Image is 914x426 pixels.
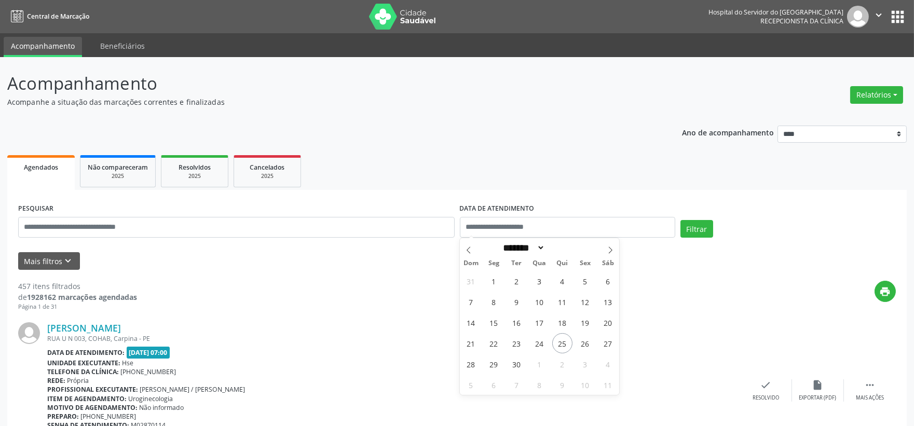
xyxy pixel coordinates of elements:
a: Acompanhamento [4,37,82,57]
b: Item de agendamento: [47,394,127,403]
div: 2025 [88,172,148,180]
label: PESQUISAR [18,201,53,217]
i: print [880,286,891,297]
span: [PERSON_NAME] / [PERSON_NAME] [140,385,245,394]
i: keyboard_arrow_down [63,255,74,267]
span: Uroginecologia [129,394,173,403]
img: img [18,322,40,344]
span: Setembro 13, 2025 [598,292,618,312]
span: [DATE] 07:00 [127,347,170,359]
span: Agosto 31, 2025 [461,271,481,291]
b: Telefone da clínica: [47,367,119,376]
strong: 1928162 marcações agendadas [27,292,137,302]
span: Resolvidos [179,163,211,172]
img: img [847,6,869,28]
span: Sáb [596,260,619,267]
span: Setembro 23, 2025 [507,333,527,353]
span: Setembro 30, 2025 [507,354,527,374]
span: Setembro 19, 2025 [575,312,595,333]
div: Página 1 de 31 [18,303,137,311]
span: Setembro 10, 2025 [529,292,550,312]
i:  [873,9,884,21]
span: Setembro 9, 2025 [507,292,527,312]
span: Própria [67,376,89,385]
span: Setembro 25, 2025 [552,333,572,353]
div: Mais ações [856,394,884,402]
span: Agendados [24,163,58,172]
span: Não compareceram [88,163,148,172]
b: Motivo de agendamento: [47,403,138,412]
b: Unidade executante: [47,359,120,367]
button:  [869,6,889,28]
span: Setembro 14, 2025 [461,312,481,333]
b: Preparo: [47,412,79,421]
span: Outubro 1, 2025 [529,354,550,374]
p: Ano de acompanhamento [682,126,774,139]
span: Setembro 28, 2025 [461,354,481,374]
span: Qui [551,260,574,267]
button: apps [889,8,907,26]
div: Hospital do Servidor do [GEOGRAPHIC_DATA] [708,8,843,17]
input: Year [545,242,579,253]
span: Setembro 6, 2025 [598,271,618,291]
span: Hse [122,359,134,367]
span: Outubro 8, 2025 [529,375,550,395]
span: Setembro 29, 2025 [484,354,504,374]
span: Setembro 27, 2025 [598,333,618,353]
span: Outubro 5, 2025 [461,375,481,395]
span: Setembro 1, 2025 [484,271,504,291]
span: Seg [483,260,506,267]
span: Setembro 15, 2025 [484,312,504,333]
i: insert_drive_file [812,379,824,391]
span: Não informado [140,403,184,412]
span: Outubro 11, 2025 [598,375,618,395]
span: Ter [506,260,528,267]
p: Acompanhe a situação das marcações correntes e finalizadas [7,97,637,107]
button: Mais filtroskeyboard_arrow_down [18,252,80,270]
b: Data de atendimento: [47,348,125,357]
span: Setembro 2, 2025 [507,271,527,291]
span: Setembro 26, 2025 [575,333,595,353]
span: Outubro 3, 2025 [575,354,595,374]
span: Qua [528,260,551,267]
span: Dom [460,260,483,267]
label: DATA DE ATENDIMENTO [460,201,535,217]
span: [PHONE_NUMBER] [81,412,137,421]
span: Setembro 7, 2025 [461,292,481,312]
span: Setembro 18, 2025 [552,312,572,333]
span: Setembro 8, 2025 [484,292,504,312]
span: Outubro 4, 2025 [598,354,618,374]
span: Setembro 24, 2025 [529,333,550,353]
div: Exportar (PDF) [799,394,837,402]
div: RUA U N 003, COHAB, Carpina - PE [47,334,740,343]
span: Setembro 3, 2025 [529,271,550,291]
span: Setembro 22, 2025 [484,333,504,353]
div: de [18,292,137,303]
span: Cancelados [250,163,285,172]
a: [PERSON_NAME] [47,322,121,334]
p: Acompanhamento [7,71,637,97]
a: Beneficiários [93,37,152,55]
span: Outubro 6, 2025 [484,375,504,395]
i: check [760,379,772,391]
i:  [864,379,876,391]
span: Outubro 9, 2025 [552,375,572,395]
b: Profissional executante: [47,385,138,394]
span: Setembro 12, 2025 [575,292,595,312]
span: Setembro 4, 2025 [552,271,572,291]
span: Setembro 5, 2025 [575,271,595,291]
span: Setembro 17, 2025 [529,312,550,333]
button: Relatórios [850,86,903,104]
span: Sex [574,260,596,267]
span: Setembro 20, 2025 [598,312,618,333]
span: Setembro 21, 2025 [461,333,481,353]
span: Central de Marcação [27,12,89,21]
span: Recepcionista da clínica [760,17,843,25]
div: Resolvido [753,394,779,402]
span: Outubro 7, 2025 [507,375,527,395]
span: [PHONE_NUMBER] [121,367,176,376]
b: Rede: [47,376,65,385]
button: Filtrar [680,220,713,238]
div: 2025 [241,172,293,180]
div: 457 itens filtrados [18,281,137,292]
